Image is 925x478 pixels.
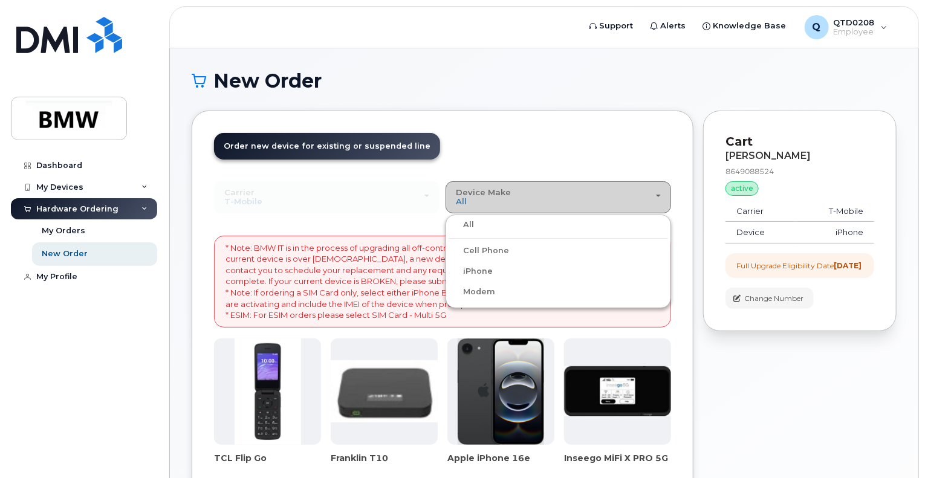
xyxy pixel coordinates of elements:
[192,70,897,91] h1: New Order
[872,425,916,469] iframe: Messenger Launcher
[447,452,554,476] div: Apple iPhone 16e
[725,166,874,176] div: 8649088524
[226,242,660,321] p: * Note: BMW IT is in the process of upgrading all off-contract BMW phones with the all-new iPhone...
[744,293,803,304] span: Change Number
[725,222,796,244] td: Device
[446,181,671,213] button: Device Make All
[331,360,438,422] img: t10.jpg
[214,452,321,476] div: TCL Flip Go
[736,260,862,271] div: Full Upgrade Eligibility Date
[725,181,759,196] div: active
[725,133,874,150] p: Cart
[564,452,671,476] div: Inseego MiFi X PRO 5G
[456,187,511,197] span: Device Make
[834,261,862,270] strong: [DATE]
[725,288,814,309] button: Change Number
[449,244,509,258] label: Cell Phone
[224,141,430,150] span: Order new device for existing or suspended line
[449,285,495,299] label: Modem
[725,150,874,161] div: [PERSON_NAME]
[458,338,545,445] img: iphone16e.png
[456,196,467,206] span: All
[235,338,301,445] img: TCL_FLIP_MODE.jpg
[331,452,438,476] div: Franklin T10
[449,264,493,279] label: iPhone
[449,218,474,232] label: All
[564,366,671,416] img: cut_small_inseego_5G.jpg
[725,201,796,222] td: Carrier
[796,201,874,222] td: T-Mobile
[796,222,874,244] td: iPhone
